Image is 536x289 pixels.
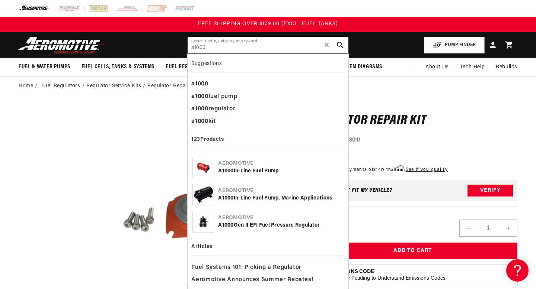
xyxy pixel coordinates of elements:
b: 123 Products [191,137,224,142]
div: In-Line Fuel Pump [218,168,343,175]
a: About Us [420,58,454,76]
span: Tech Help [460,63,485,71]
div: regulator [191,103,344,116]
b: a1000 [191,94,208,100]
span: Fuel Systems 101: Picking a Regulator [191,263,301,273]
span: Aeromotive Announces Summer Rebates! [191,275,313,285]
nav: breadcrumbs [19,82,517,90]
button: Emissions CodeContinue Reading to Understand Emissions Codes [329,269,446,282]
span: Affirm [391,166,404,171]
div: Aeromotive [218,187,343,195]
span: About Us [425,64,449,70]
span: ✕ [323,39,330,51]
li: Fuel Regulators [41,82,87,90]
b: a1000 [191,81,208,87]
b: A1000 [218,168,233,174]
span: Rebuilds [496,63,517,71]
div: kit [191,116,344,128]
summary: Fuel Regulators [160,58,215,76]
span: FREE SHIPPING OVER $109.00 (EXCL. FUEL TANKS) [198,21,338,27]
input: Search by Part Number, Category or Keyword [188,37,348,53]
b: A1000 [218,223,233,228]
span: Fuel Cells, Tanks & Systems [82,63,154,71]
b: a1000 [191,106,208,112]
span: $14 [373,168,381,172]
div: fuel pump [191,91,344,103]
button: PUMP FINDER [424,37,485,53]
span: Fuel & Water Pumps [19,63,70,71]
b: a1000 [191,118,208,124]
strong: 13011 [346,137,361,143]
span: Fuel Regulators [166,63,209,71]
div: Part Number: [308,136,517,145]
button: Verify [468,185,513,197]
summary: Fuel Cells, Tanks & Systems [76,58,160,76]
summary: Fuel & Water Pumps [13,58,76,76]
p: Continue Reading to Understand Emissions Codes [329,275,446,282]
div: In-Line Fuel Pump, Marine Applications [218,195,343,202]
button: Add to Cart [308,243,517,259]
li: Regulator Service Kits [86,82,147,90]
p: 4 interest-free payments of with . [308,166,448,173]
a: See if you qualify - Learn more about Affirm Financing (opens in modal) [406,168,448,172]
div: Gen II EFI Fuel Pressure Regulator [218,222,343,229]
img: A1000 In-Line Fuel Pump [193,160,214,175]
b: A1000 [218,195,233,201]
summary: Rebuilds [490,58,523,76]
img: Aeromotive [16,36,109,54]
b: Articles [191,244,212,250]
img: A1000 Gen II EFI Fuel Pressure Regulator [197,211,211,232]
summary: System Diagrams [333,58,388,76]
button: search button [332,37,348,53]
li: Regulator Repair Kit [147,82,197,90]
div: Aeromotive [218,160,343,168]
div: Suggestions [191,58,344,72]
div: Does This part fit My vehicle? [312,188,392,194]
div: Aeromotive [218,214,343,222]
summary: Tech Help [454,58,490,76]
a: Home [19,82,33,90]
span: System Diagrams [338,63,382,71]
strong: Emissions Code [329,269,374,275]
img: A1000 In-Line Fuel Pump, Marine Applications [193,186,214,204]
h1: Regulator Repair Kit [308,115,517,127]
